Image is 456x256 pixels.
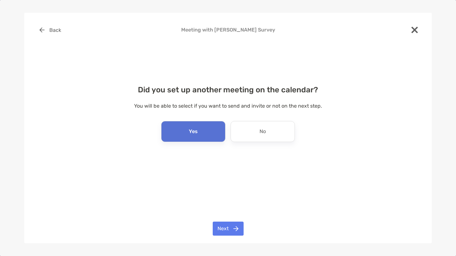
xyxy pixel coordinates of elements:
img: close modal [411,27,418,33]
button: Back [34,23,66,37]
button: Next [213,222,244,236]
p: You will be able to select if you want to send and invite or not on the next step. [34,102,422,110]
img: button icon [233,226,239,231]
p: No [260,126,266,137]
img: button icon [39,27,45,32]
h4: Meeting with [PERSON_NAME] Survey [34,27,422,33]
h4: Did you set up another meeting on the calendar? [34,85,422,94]
p: Yes [189,126,198,137]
